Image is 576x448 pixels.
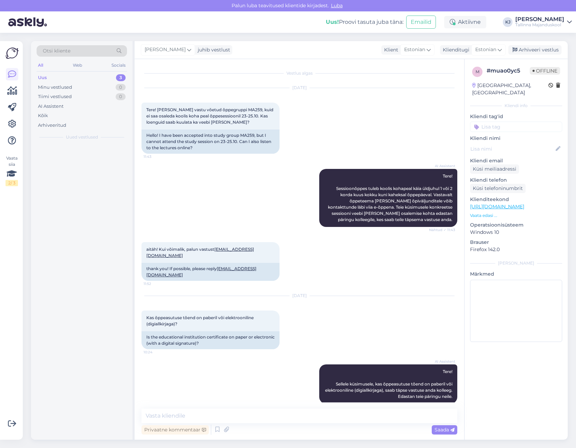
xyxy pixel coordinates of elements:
[470,184,526,193] div: Küsi telefoninumbrit
[470,196,562,203] p: Klienditeekond
[470,122,562,132] input: Lisa tag
[470,212,562,219] p: Vaata edasi ...
[144,350,169,355] span: 10:24
[487,67,530,75] div: # muao0yc5
[38,74,47,81] div: Uus
[530,67,560,75] span: Offline
[144,154,169,159] span: 11:43
[326,19,339,25] b: Uus!
[71,61,84,70] div: Web
[470,177,562,184] p: Kliendi telefon
[325,369,453,399] span: Tere! Sellele küsimusele, kas õppeasutuse tõend on paberil või elektrooniline (digiallkirjaga), s...
[429,163,455,169] span: AI Assistent
[43,47,70,55] span: Otsi kliente
[470,260,562,266] div: [PERSON_NAME]
[470,246,562,253] p: Firefox 142.0
[146,247,254,258] span: aitäh! Kui võimalik, palun vastust
[470,113,562,120] p: Kliendi tag'id
[195,46,230,54] div: juhib vestlust
[116,84,126,91] div: 0
[440,46,469,54] div: Klienditugi
[116,74,126,81] div: 3
[110,61,127,70] div: Socials
[38,103,64,110] div: AI Assistent
[470,203,524,210] a: [URL][DOMAIN_NAME]
[38,84,72,91] div: Minu vestlused
[404,46,425,54] span: Estonian
[503,17,512,27] div: KJ
[146,107,274,125] span: Tere! [PERSON_NAME] vastu võetud õppegruppi MA259, kuid ei saa osaleda koolis koha peal õppesessi...
[145,46,186,54] span: [PERSON_NAME]
[37,61,45,70] div: All
[144,281,169,286] span: 11:52
[381,46,398,54] div: Klient
[515,22,564,28] div: Tallinna Majanduskool
[6,155,18,186] div: Vaata siia
[475,46,496,54] span: Estonian
[515,17,564,22] div: [PERSON_NAME]
[66,134,98,140] span: Uued vestlused
[470,239,562,246] p: Brauser
[508,45,562,55] div: Arhiveeri vestlus
[406,16,436,29] button: Emailid
[141,331,280,349] div: Is the educational institution certificate on paper or electronic (with a digital signature)?
[470,103,562,109] div: Kliendi info
[141,130,280,154] div: Hello! I have been accepted into study group MA259, but I cannot attend the study session on 23-2...
[472,82,548,96] div: [GEOGRAPHIC_DATA], [GEOGRAPHIC_DATA]
[470,145,554,153] input: Lisa nimi
[435,427,455,433] span: Saada
[6,47,19,60] img: Askly Logo
[38,122,66,129] div: Arhiveeritud
[470,221,562,229] p: Operatsioonisüsteem
[470,135,562,142] p: Kliendi nimi
[141,263,280,281] div: thank you! If possible, please reply
[470,270,562,278] p: Märkmed
[429,227,455,232] span: Nähtud ✓ 11:43
[38,112,48,119] div: Kõik
[116,93,126,100] div: 0
[141,70,457,76] div: Vestlus algas
[329,2,345,9] span: Luba
[141,293,457,299] div: [DATE]
[470,157,562,164] p: Kliendi email
[38,93,72,100] div: Tiimi vestlused
[470,164,519,174] div: Küsi meiliaadressi
[470,229,562,236] p: Windows 10
[141,85,457,91] div: [DATE]
[6,180,18,186] div: 2 / 3
[429,359,455,364] span: AI Assistent
[326,18,403,26] div: Proovi tasuta juba täna:
[444,16,486,28] div: Aktiivne
[476,69,479,74] span: m
[146,315,255,326] span: Kas õppeasutuse tõend on paberil või elektrooniline (digiallkirjaga)?
[141,425,209,435] div: Privaatne kommentaar
[515,17,572,28] a: [PERSON_NAME]Tallinna Majanduskool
